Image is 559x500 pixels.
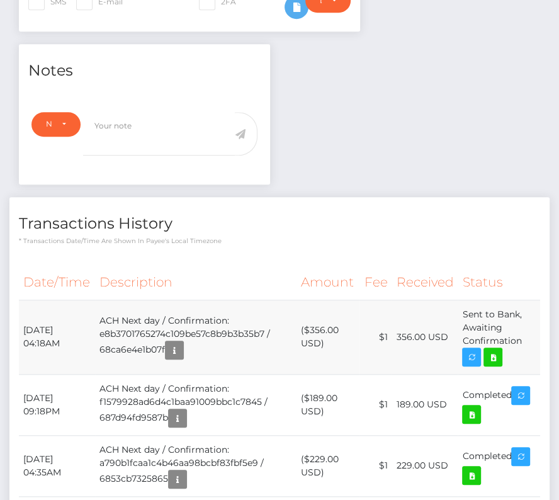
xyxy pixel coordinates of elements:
[19,265,95,300] th: Date/Time
[28,60,261,82] h4: Notes
[392,435,458,496] td: 229.00 USD
[95,265,296,300] th: Description
[359,265,392,300] th: Fee
[31,112,81,136] button: Note Type
[296,435,359,496] td: ($229.00 USD)
[458,374,540,435] td: Completed
[296,374,359,435] td: ($189.00 USD)
[392,265,458,300] th: Received
[359,374,392,435] td: $1
[19,300,95,374] td: [DATE] 04:18AM
[296,300,359,374] td: ($356.00 USD)
[46,119,52,129] div: Note Type
[19,374,95,435] td: [DATE] 09:18PM
[95,374,296,435] td: ACH Next day / Confirmation: f1579928ad6d4c1baa91009bbc1c7845 / 687d94fd9587b
[296,265,359,300] th: Amount
[19,213,540,235] h4: Transactions History
[458,265,540,300] th: Status
[359,435,392,496] td: $1
[392,374,458,435] td: 189.00 USD
[458,435,540,496] td: Completed
[95,435,296,496] td: ACH Next day / Confirmation: a790b1fcaa1c4b46aa98bcbf83fbf5e9 / 6853cb7325865
[359,300,392,374] td: $1
[392,300,458,374] td: 356.00 USD
[19,435,95,496] td: [DATE] 04:35AM
[19,236,540,246] p: * Transactions date/time are shown in payee's local timezone
[95,300,296,374] td: ACH Next day / Confirmation: e8b3701765274c109be57c8b9b3b35b7 / 68ca6e4e1b07f
[458,300,540,374] td: Sent to Bank, Awaiting Confirmation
